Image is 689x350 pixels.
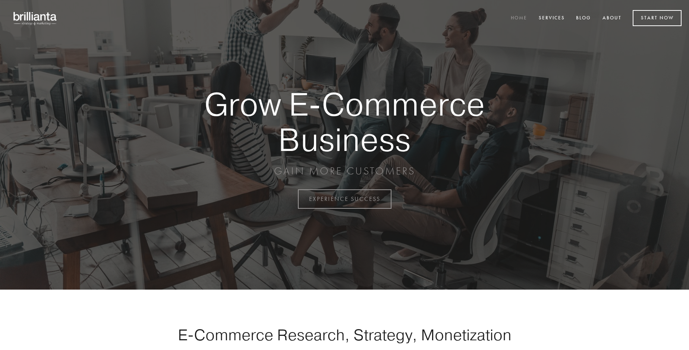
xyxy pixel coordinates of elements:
strong: Grow E-Commerce Business [178,86,511,157]
a: About [598,12,626,25]
img: brillianta - research, strategy, marketing [7,7,63,29]
a: Home [506,12,532,25]
a: EXPERIENCE SUCCESS [298,189,391,209]
p: GAIN MORE CUSTOMERS [178,164,511,178]
a: Blog [571,12,596,25]
a: Start Now [633,10,682,26]
h1: E-Commerce Research, Strategy, Monetization [154,325,535,344]
a: Services [534,12,570,25]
